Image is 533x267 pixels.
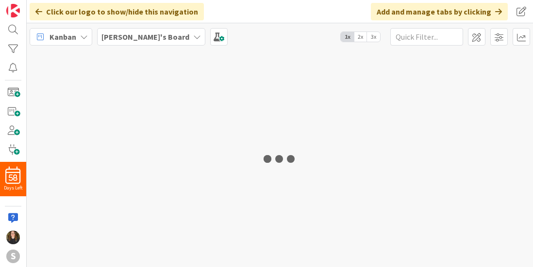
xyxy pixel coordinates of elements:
[341,32,354,42] span: 1x
[6,4,20,17] img: Visit kanbanzone.com
[354,32,367,42] span: 2x
[6,250,20,263] div: S
[101,32,189,42] b: [PERSON_NAME]'s Board
[9,174,17,181] span: 58
[371,3,508,20] div: Add and manage tabs by clicking
[390,28,463,46] input: Quick Filter...
[367,32,380,42] span: 3x
[50,31,76,43] span: Kanban
[30,3,204,20] div: Click our logo to show/hide this navigation
[6,231,20,244] img: KP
